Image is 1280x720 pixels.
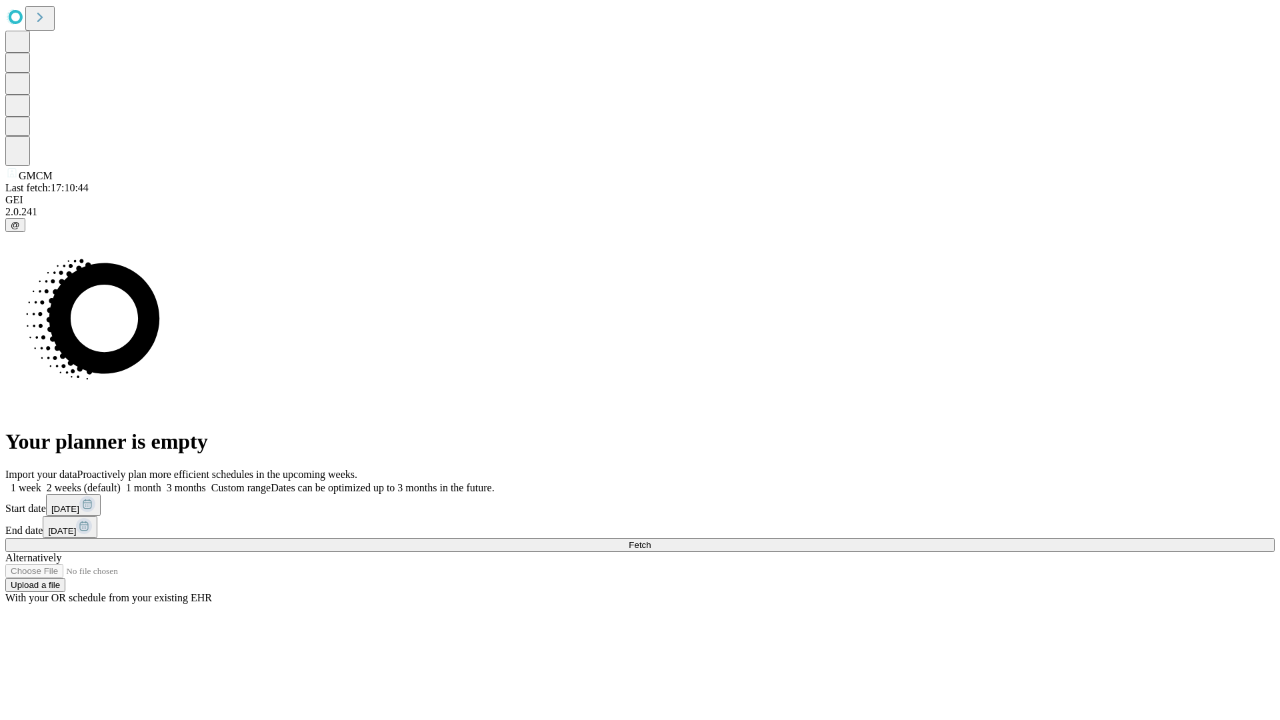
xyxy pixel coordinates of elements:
[51,504,79,514] span: [DATE]
[5,538,1275,552] button: Fetch
[19,170,53,181] span: GMCM
[11,482,41,493] span: 1 week
[11,220,20,230] span: @
[48,526,76,536] span: [DATE]
[5,494,1275,516] div: Start date
[43,516,97,538] button: [DATE]
[271,482,494,493] span: Dates can be optimized up to 3 months in the future.
[5,592,212,603] span: With your OR schedule from your existing EHR
[5,182,89,193] span: Last fetch: 17:10:44
[5,552,61,563] span: Alternatively
[629,540,651,550] span: Fetch
[5,469,77,480] span: Import your data
[211,482,271,493] span: Custom range
[46,494,101,516] button: [DATE]
[47,482,121,493] span: 2 weeks (default)
[5,429,1275,454] h1: Your planner is empty
[5,206,1275,218] div: 2.0.241
[77,469,357,480] span: Proactively plan more efficient schedules in the upcoming weeks.
[126,482,161,493] span: 1 month
[167,482,206,493] span: 3 months
[5,194,1275,206] div: GEI
[5,516,1275,538] div: End date
[5,578,65,592] button: Upload a file
[5,218,25,232] button: @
